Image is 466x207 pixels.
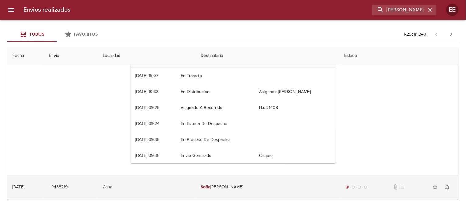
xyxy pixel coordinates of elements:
[176,116,254,132] td: En Espera De Despacho
[393,184,399,190] span: No tiene documentos adjuntos
[135,121,160,126] div: [DATE] 09:24
[176,68,254,84] td: En Transito
[254,84,335,100] td: Asignado [PERSON_NAME]
[176,148,254,164] td: Envio Generado
[432,184,438,190] span: star_border
[74,32,98,37] span: Favoritos
[399,184,405,190] span: No tiene pedido asociado
[12,184,24,189] div: [DATE]
[135,89,159,94] div: [DATE] 10:33
[51,183,68,191] span: 9488219
[176,84,254,100] td: En Distribucion
[176,100,254,116] td: Asignado A Recorrido
[441,181,454,193] button: Activar notificaciones
[404,31,427,37] p: 1 - 25 de 1.340
[429,31,444,37] span: Pagina anterior
[49,182,70,193] button: 9488219
[135,105,160,110] div: [DATE] 09:25
[254,148,335,164] td: Clicpaq
[98,176,196,198] td: Caba
[131,50,336,164] table: Tabla de seguimiento
[372,5,426,15] input: buscar
[4,2,18,17] button: menu
[339,47,459,64] th: Estado
[29,32,44,37] span: Todos
[135,137,160,142] div: [DATE] 09:35
[254,100,335,116] td: H.r. 21408
[7,47,44,64] th: Fecha
[23,5,70,15] h6: Envios realizados
[444,184,451,190] span: notifications_none
[98,47,196,64] th: Localidad
[344,184,369,190] div: Generado
[364,185,368,189] span: radio_button_unchecked
[444,27,459,42] span: Pagina siguiente
[196,176,339,198] td: [PERSON_NAME]
[135,153,160,158] div: [DATE] 09:35
[446,4,459,16] div: EE
[196,47,339,64] th: Destinatario
[346,185,349,189] span: radio_button_checked
[446,4,459,16] div: Abrir información de usuario
[176,132,254,148] td: En Proceso De Despacho
[44,47,98,64] th: Envio
[429,181,441,193] button: Agregar a favoritos
[201,184,210,189] em: Sofia
[358,185,362,189] span: radio_button_unchecked
[7,27,106,42] div: Tabs Envios
[352,185,355,189] span: radio_button_unchecked
[135,73,159,78] div: [DATE] 15:07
